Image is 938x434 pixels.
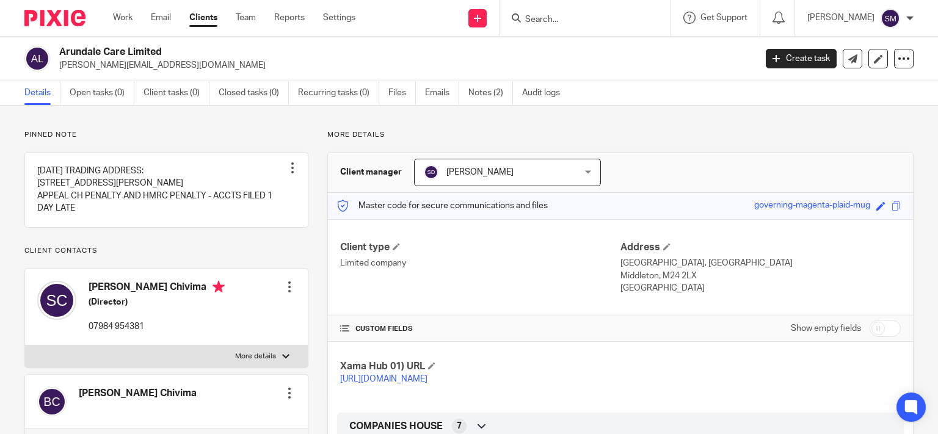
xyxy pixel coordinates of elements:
[219,81,289,105] a: Closed tasks (0)
[340,360,620,373] h4: Xama Hub 01) URL
[620,241,901,254] h4: Address
[766,49,837,68] a: Create task
[457,420,462,432] span: 7
[89,281,225,296] h4: [PERSON_NAME] Chivima
[340,257,620,269] p: Limited company
[620,257,901,269] p: [GEOGRAPHIC_DATA], [GEOGRAPHIC_DATA]
[340,324,620,334] h4: CUSTOM FIELDS
[881,9,900,28] img: svg%3E
[70,81,134,105] a: Open tasks (0)
[79,387,197,400] h4: [PERSON_NAME] Chivima
[113,12,133,24] a: Work
[349,420,443,433] span: COMPANIES HOUSE
[323,12,355,24] a: Settings
[213,281,225,293] i: Primary
[791,322,861,335] label: Show empty fields
[236,12,256,24] a: Team
[24,81,60,105] a: Details
[89,320,225,333] p: 07984 954381
[754,199,870,213] div: governing-magenta-plaid-mug
[24,130,308,140] p: Pinned note
[620,282,901,294] p: [GEOGRAPHIC_DATA]
[388,81,416,105] a: Files
[340,375,427,383] a: [URL][DOMAIN_NAME]
[425,81,459,105] a: Emails
[144,81,209,105] a: Client tasks (0)
[337,200,548,212] p: Master code for secure communications and files
[327,130,914,140] p: More details
[700,13,747,22] span: Get Support
[446,168,514,176] span: [PERSON_NAME]
[807,12,874,24] p: [PERSON_NAME]
[59,46,610,59] h2: Arundale Care Limited
[522,81,569,105] a: Audit logs
[340,166,402,178] h3: Client manager
[151,12,171,24] a: Email
[468,81,513,105] a: Notes (2)
[524,15,634,26] input: Search
[24,10,85,26] img: Pixie
[24,246,308,256] p: Client contacts
[274,12,305,24] a: Reports
[340,241,620,254] h4: Client type
[24,46,50,71] img: svg%3E
[37,387,67,416] img: svg%3E
[235,352,276,361] p: More details
[59,59,747,71] p: [PERSON_NAME][EMAIL_ADDRESS][DOMAIN_NAME]
[298,81,379,105] a: Recurring tasks (0)
[37,281,76,320] img: svg%3E
[189,12,217,24] a: Clients
[89,296,225,308] h5: (Director)
[620,270,901,282] p: Middleton, M24 2LX
[424,165,438,179] img: svg%3E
